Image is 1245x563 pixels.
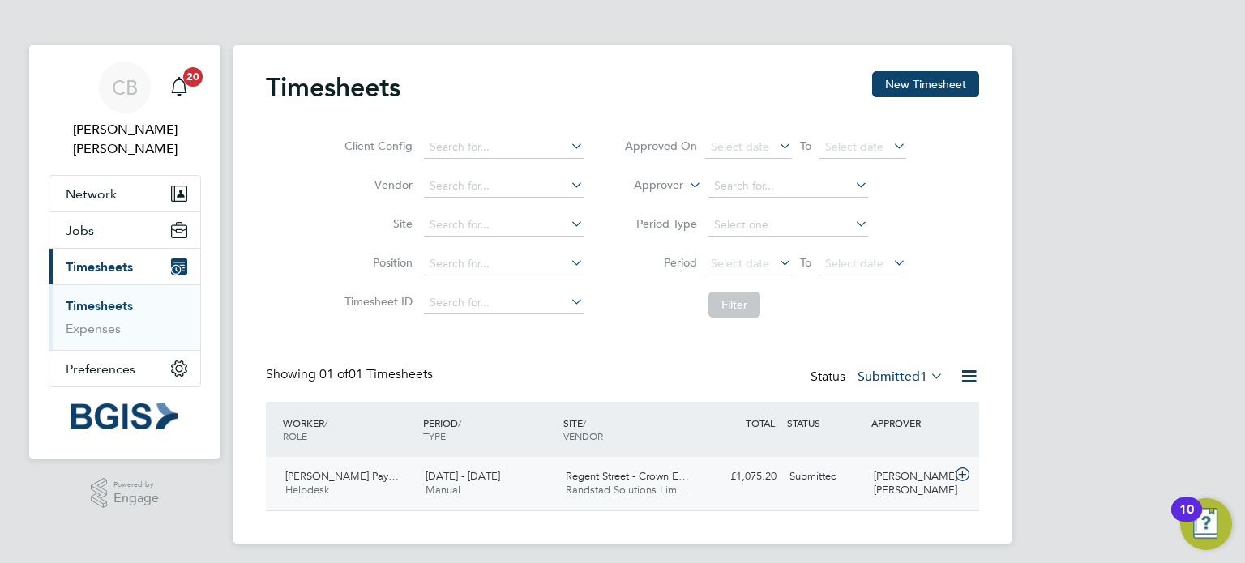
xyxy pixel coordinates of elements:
[340,216,413,231] label: Site
[566,469,689,483] span: Regent Street - Crown E…
[49,176,200,211] button: Network
[711,256,769,271] span: Select date
[825,139,883,154] span: Select date
[424,175,584,198] input: Search for...
[163,62,195,113] a: 20
[426,469,500,483] span: [DATE] - [DATE]
[113,492,159,505] span: Engage
[279,408,419,450] div: WORKER
[746,416,775,429] span: TOTAL
[583,416,586,429] span: /
[783,463,867,490] div: Submitted
[426,483,460,497] span: Manual
[71,403,178,429] img: bgis-logo-retina.png
[266,366,436,383] div: Showing
[29,45,220,459] nav: Main navigation
[624,255,697,270] label: Period
[285,469,399,483] span: [PERSON_NAME] Pay…
[49,249,200,284] button: Timesheets
[66,321,121,336] a: Expenses
[66,259,133,275] span: Timesheets
[423,429,446,442] span: TYPE
[811,366,947,389] div: Status
[340,294,413,309] label: Timesheet ID
[424,253,584,275] input: Search for...
[49,62,201,159] a: CB[PERSON_NAME] [PERSON_NAME]
[920,369,927,385] span: 1
[49,284,200,350] div: Timesheets
[699,463,783,490] div: £1,075.20
[340,139,413,153] label: Client Config
[91,478,160,509] a: Powered byEngage
[783,408,867,437] div: STATUS
[49,212,200,248] button: Jobs
[708,292,760,318] button: Filter
[559,408,700,450] div: SITE
[340,177,413,192] label: Vendor
[66,361,135,377] span: Preferences
[66,186,117,202] span: Network
[624,216,697,231] label: Period Type
[858,369,943,385] label: Submitted
[424,136,584,159] input: Search for...
[49,120,201,159] span: Connor Burns
[49,403,201,429] a: Go to home page
[795,252,816,273] span: To
[708,214,868,237] input: Select one
[113,478,159,492] span: Powered by
[66,298,133,313] a: Timesheets
[266,71,400,104] h2: Timesheets
[319,366,433,382] span: 01 Timesheets
[183,67,203,87] span: 20
[458,416,461,429] span: /
[283,429,307,442] span: ROLE
[795,135,816,156] span: To
[424,292,584,314] input: Search for...
[867,463,952,504] div: [PERSON_NAME] [PERSON_NAME]
[624,139,697,153] label: Approved On
[66,223,94,238] span: Jobs
[1180,498,1232,550] button: Open Resource Center, 10 new notifications
[49,351,200,386] button: Preferences
[711,139,769,154] span: Select date
[566,483,690,497] span: Randstad Solutions Limi…
[610,177,683,194] label: Approver
[340,255,413,270] label: Position
[708,175,868,198] input: Search for...
[1179,510,1194,531] div: 10
[424,214,584,237] input: Search for...
[324,416,327,429] span: /
[825,256,883,271] span: Select date
[319,366,349,382] span: 01 of
[872,71,979,97] button: New Timesheet
[112,77,138,98] span: CB
[563,429,603,442] span: VENDOR
[867,408,952,437] div: APPROVER
[419,408,559,450] div: PERIOD
[285,483,329,497] span: Helpdesk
